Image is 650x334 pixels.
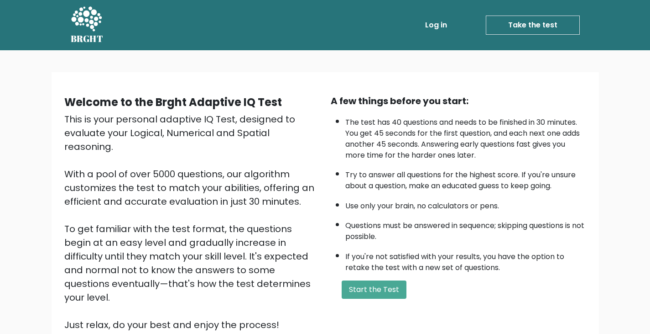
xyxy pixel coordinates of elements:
li: If you're not satisfied with your results, you have the option to retake the test with a new set ... [345,247,586,273]
li: The test has 40 questions and needs to be finished in 30 minutes. You get 45 seconds for the firs... [345,112,586,161]
a: Take the test [486,16,580,35]
h5: BRGHT [71,33,104,44]
li: Try to answer all questions for the highest score. If you're unsure about a question, make an edu... [345,165,586,191]
button: Start the Test [342,281,406,299]
a: BRGHT [71,4,104,47]
li: Questions must be answered in sequence; skipping questions is not possible. [345,216,586,242]
a: Log in [421,16,451,34]
div: This is your personal adaptive IQ Test, designed to evaluate your Logical, Numerical and Spatial ... [64,112,320,332]
li: Use only your brain, no calculators or pens. [345,196,586,212]
div: A few things before you start: [331,94,586,108]
b: Welcome to the Brght Adaptive IQ Test [64,95,282,110]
